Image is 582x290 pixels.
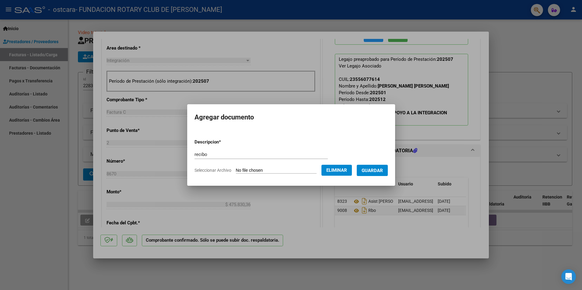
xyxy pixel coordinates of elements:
[195,112,388,123] h2: Agregar documento
[195,168,231,173] span: Seleccionar Archivo
[362,168,383,173] span: Guardar
[357,165,388,176] button: Guardar
[321,165,352,176] button: Eliminar
[561,269,576,284] div: Open Intercom Messenger
[326,167,347,173] span: Eliminar
[195,139,253,146] p: Descripcion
